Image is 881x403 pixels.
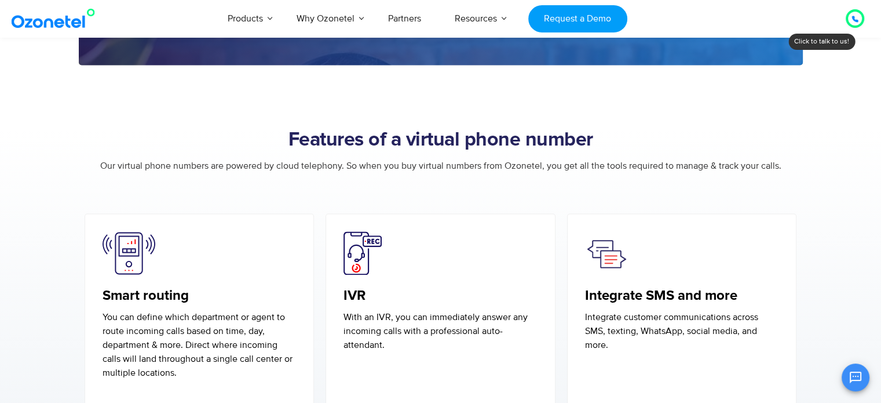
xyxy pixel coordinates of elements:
[100,160,781,172] span: Our virtual phone numbers are powered by cloud telephony. So when you buy virtual numbers from Oz...
[103,288,297,304] h5: Smart routing
[79,129,803,152] h2: Features of a virtual phone number
[585,310,779,352] p: Integrate customer communications across SMS, texting, WhatsApp, social media, and more.
[343,310,538,352] p: With an IVR, you can immediately answer any incoming calls with a professional auto-attendant.
[103,310,297,380] p: You can define which department or agent to route incoming calls based on time, day, department &...
[585,288,779,304] h5: Integrate SMS and more
[343,288,538,304] h5: IVR
[842,364,869,391] button: Open chat
[528,5,627,32] a: Request a Demo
